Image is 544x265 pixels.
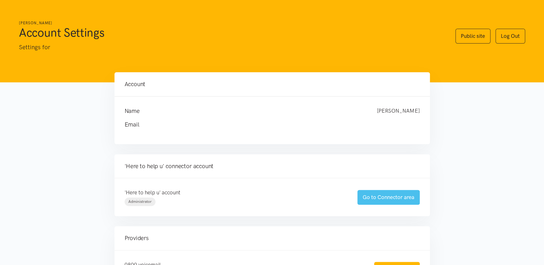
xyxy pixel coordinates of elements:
[19,43,443,52] p: Settings for
[455,29,490,44] a: Public site
[495,29,525,44] a: Log Out
[128,199,152,204] span: Administrator
[125,120,407,129] h4: Email
[125,107,364,115] h4: Name
[125,162,420,171] h4: 'Here to help u' connector account
[125,188,345,197] p: 'Here to help u' account
[125,80,420,89] h4: Account
[357,190,420,205] a: Go to Connector area
[19,25,443,40] h1: Account Settings
[19,20,443,26] h6: [PERSON_NAME]
[125,234,420,243] h4: Providers
[371,107,426,115] div: [PERSON_NAME]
